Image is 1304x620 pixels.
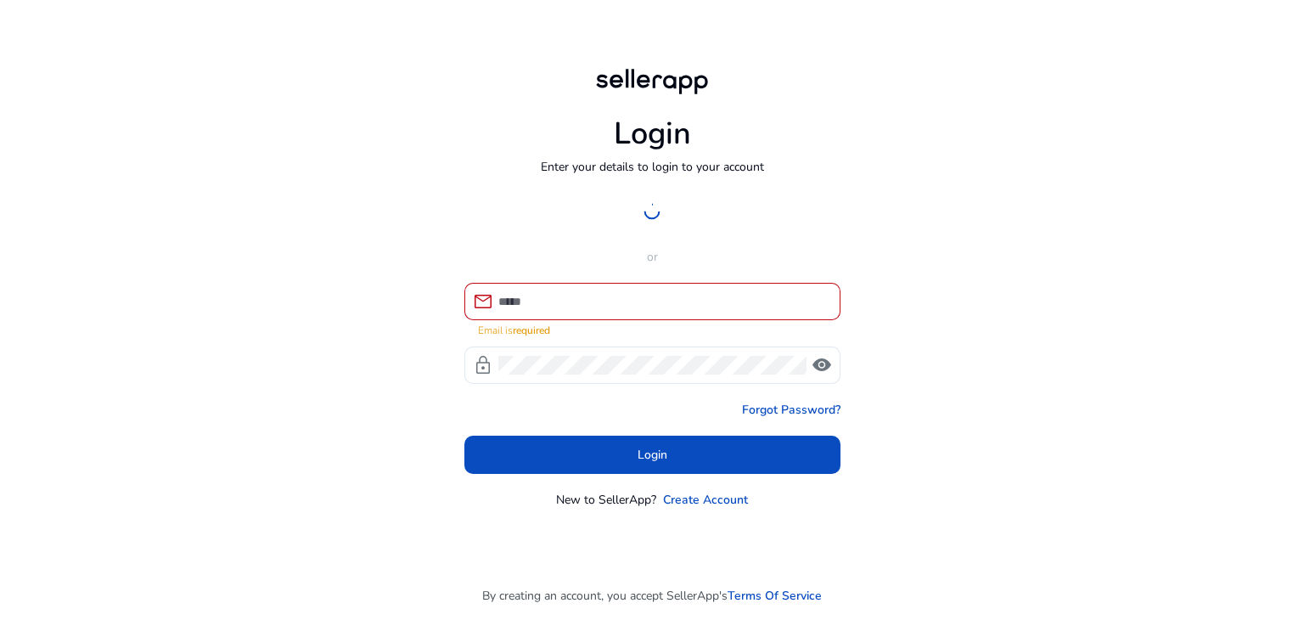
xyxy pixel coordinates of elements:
[663,491,748,509] a: Create Account
[742,401,840,419] a: Forgot Password?
[812,355,832,375] span: visibility
[556,491,656,509] p: New to SellerApp?
[614,116,691,152] h1: Login
[541,158,764,176] p: Enter your details to login to your account
[478,320,827,338] mat-error: Email is
[473,291,493,312] span: mail
[638,446,667,464] span: Login
[464,436,840,474] button: Login
[464,248,840,266] p: or
[728,587,822,605] a: Terms Of Service
[473,355,493,375] span: lock
[513,324,550,337] strong: required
